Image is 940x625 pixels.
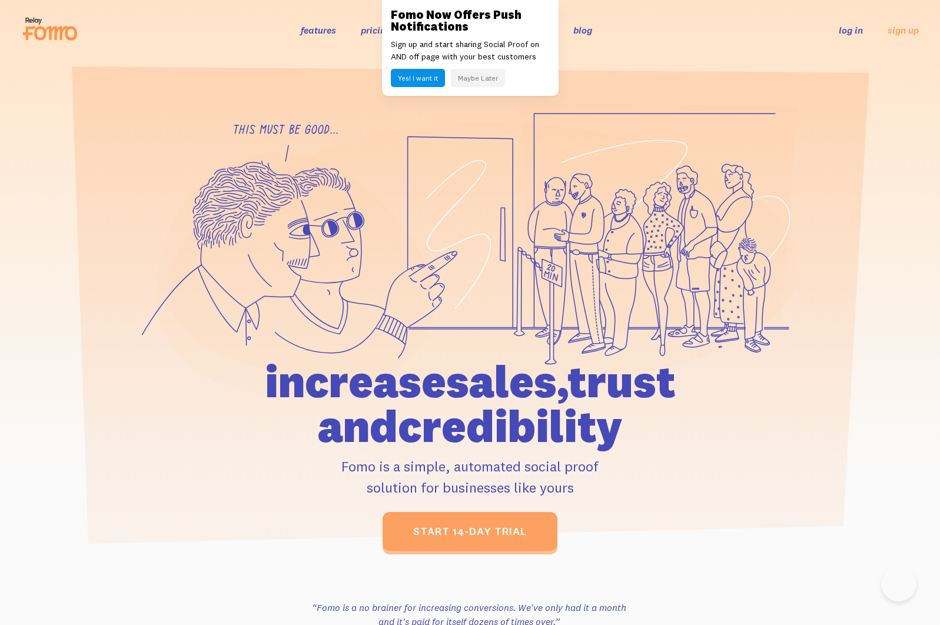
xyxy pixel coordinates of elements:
[839,24,863,36] a: log in
[451,69,505,87] button: Maybe Later
[198,359,743,448] h1: increase sales, trust and credibility
[888,24,919,36] a: sign up
[198,456,743,498] p: Fomo is a simple, automated social proof solution for businesses like yours
[573,24,592,36] a: blog
[361,24,391,36] a: pricing
[301,24,336,36] a: features
[881,566,916,601] iframe: Help Scout Beacon - Open
[391,69,445,87] button: Yes! I want it
[383,512,557,551] a: start 14-day trial
[391,9,550,32] h3: Fomo Now Offers Push Notifications
[391,38,550,63] p: Sign up and start sharing Social Proof on AND off page with your best customers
